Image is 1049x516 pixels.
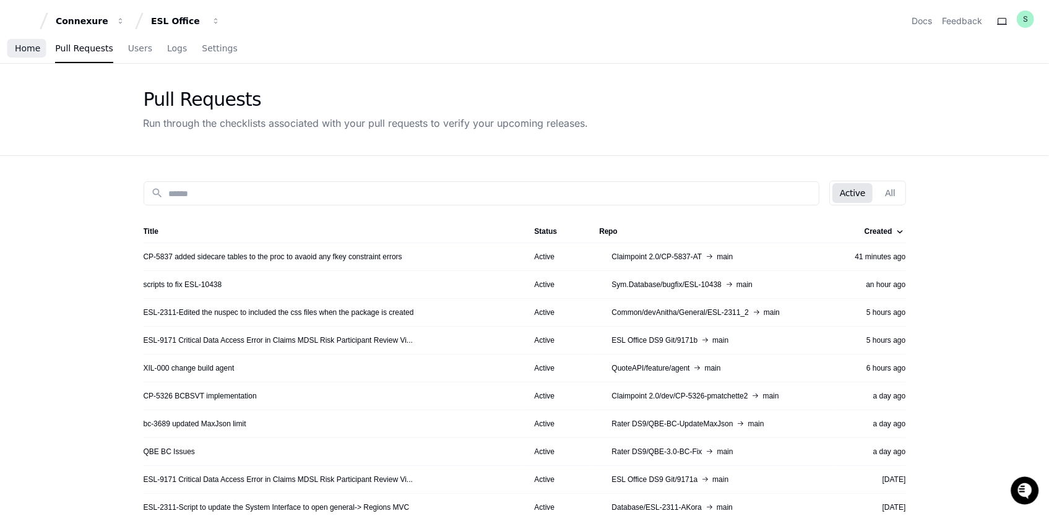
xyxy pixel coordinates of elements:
[535,280,580,290] div: Active
[878,183,902,203] button: All
[15,35,40,63] a: Home
[210,96,225,111] button: Start new chat
[202,45,237,52] span: Settings
[144,419,246,429] a: bc-3689 updated MaxJson limit
[865,226,904,236] div: Created
[535,252,580,262] div: Active
[612,475,698,484] span: ESL Office DS9 Git/9171a
[612,502,702,512] span: Database/ESL-2311-AKora
[842,335,906,345] div: 5 hours ago
[535,335,580,345] div: Active
[535,307,580,317] div: Active
[15,45,40,52] span: Home
[717,502,733,512] span: main
[128,35,152,63] a: Users
[535,419,580,429] div: Active
[55,35,113,63] a: Pull Requests
[764,307,780,317] span: main
[144,447,195,457] a: QBE BC Issues
[56,15,109,27] div: Connexure
[612,447,702,457] span: Rater DS9/QBE-3.0-BC-Fix
[842,307,906,317] div: 5 hours ago
[612,280,722,290] span: Sym.Database/bugfix/ESL-10438
[535,226,580,236] div: Status
[612,363,690,373] span: QuoteAPI/feature/agent
[612,335,698,345] span: ESL Office DS9 Git/9171b
[144,335,413,345] a: ESL-9171 Critical Data Access Error in Claims MDSL Risk Participant Review Vi...
[612,419,733,429] span: Rater DS9/QBE-BC-UpdateMaxJson
[748,419,764,429] span: main
[144,226,515,236] div: Title
[12,49,225,69] div: Welcome
[87,129,150,139] a: Powered byPylon
[144,391,257,401] a: CP-5326 BCBSVT implementation
[144,226,158,236] div: Title
[128,45,152,52] span: Users
[842,391,906,401] div: a day ago
[842,363,906,373] div: 6 hours ago
[1023,14,1028,24] h1: S
[705,363,721,373] span: main
[717,252,733,262] span: main
[535,391,580,401] div: Active
[535,226,558,236] div: Status
[865,226,892,236] div: Created
[842,447,906,457] div: a day ago
[152,187,164,199] mat-icon: search
[535,502,580,512] div: Active
[202,35,237,63] a: Settings
[842,502,906,512] div: [DATE]
[912,15,932,27] a: Docs
[535,475,580,484] div: Active
[612,252,702,262] span: Claimpoint 2.0/CP-5837-AT
[763,391,779,401] span: main
[717,447,733,457] span: main
[842,419,906,429] div: a day ago
[12,92,35,114] img: 1736555170064-99ba0984-63c1-480f-8ee9-699278ef63ed
[1017,11,1034,28] button: S
[144,252,402,262] a: CP-5837 added sidecare tables to the proc to avaoid any fkey constraint errors
[12,12,37,37] img: PlayerZero
[535,447,580,457] div: Active
[42,92,203,105] div: Start new chat
[842,252,906,262] div: 41 minutes ago
[612,391,748,401] span: Claimpoint 2.0/dev/CP-5326-pmatchette2
[151,15,204,27] div: ESL Office
[167,35,187,63] a: Logs
[842,280,906,290] div: an hour ago
[842,475,906,484] div: [DATE]
[144,116,589,131] div: Run through the checklists associated with your pull requests to verify your upcoming releases.
[55,45,113,52] span: Pull Requests
[144,502,410,512] a: ESL-2311-Script to update the System Interface to open general-> Regions MVC
[144,280,222,290] a: scripts to fix ESL-10438
[712,475,728,484] span: main
[144,363,235,373] a: XIL-000 change build agent
[1009,475,1043,509] iframe: Open customer support
[832,183,873,203] button: Active
[123,130,150,139] span: Pylon
[144,307,414,317] a: ESL-2311-Edited the nuspec to included the css files when the package is created
[144,88,589,111] div: Pull Requests
[712,335,728,345] span: main
[590,220,832,243] th: Repo
[167,45,187,52] span: Logs
[146,10,225,32] button: ESL Office
[736,280,753,290] span: main
[144,475,413,484] a: ESL-9171 Critical Data Access Error in Claims MDSL Risk Participant Review Vi...
[42,105,157,114] div: We're available if you need us!
[535,363,580,373] div: Active
[942,15,982,27] button: Feedback
[612,307,749,317] span: Common/devAnitha/General/ESL-2311_2
[51,10,130,32] button: Connexure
